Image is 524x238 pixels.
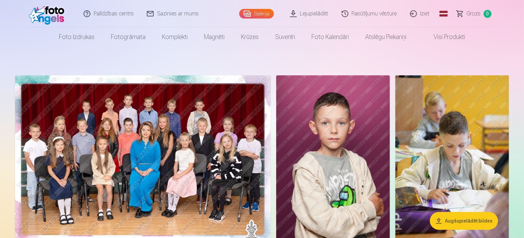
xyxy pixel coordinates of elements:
a: Magnēti [196,27,233,47]
a: Foto izdrukas [51,27,103,47]
a: Fotogrāmata [103,27,154,47]
a: Galerija [239,9,274,18]
img: /fa1 [29,3,68,25]
button: Augšupielādēt bildes [430,212,498,230]
a: Atslēgu piekariņi [357,27,414,47]
span: 0 [484,10,491,18]
a: Krūzes [233,27,267,47]
a: Suvenīri [267,27,303,47]
a: Foto kalendāri [303,27,357,47]
span: Grozs [467,10,481,18]
a: Komplekti [154,27,196,47]
a: Visi produkti [414,27,473,47]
